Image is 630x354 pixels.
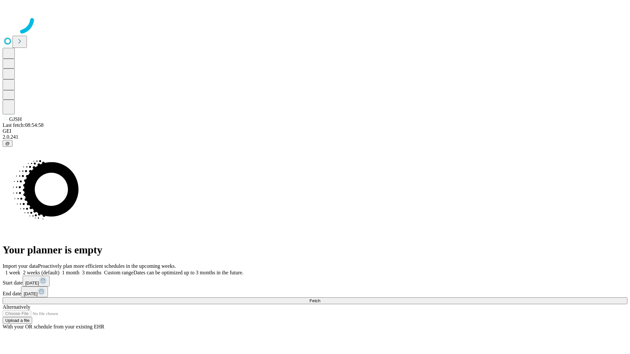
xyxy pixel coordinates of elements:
[3,263,38,269] span: Import your data
[3,286,627,297] div: End date
[38,263,176,269] span: Proactively plan more efficient schedules in the upcoming weeks.
[23,270,59,275] span: 2 weeks (default)
[309,298,320,303] span: Fetch
[5,141,10,146] span: @
[3,134,627,140] div: 2.0.241
[23,276,50,286] button: [DATE]
[3,324,104,329] span: With your OR schedule from your existing EHR
[3,304,30,310] span: Alternatively
[3,140,12,147] button: @
[62,270,79,275] span: 1 month
[25,281,39,285] span: [DATE]
[5,270,20,275] span: 1 week
[3,128,627,134] div: GEI
[82,270,101,275] span: 3 months
[9,116,22,122] span: GJSH
[3,317,32,324] button: Upload a file
[3,122,44,128] span: Last fetch: 08:54:58
[3,276,627,286] div: Start date
[3,297,627,304] button: Fetch
[3,244,627,256] h1: Your planner is empty
[134,270,243,275] span: Dates can be optimized up to 3 months in the future.
[24,291,37,296] span: [DATE]
[21,286,48,297] button: [DATE]
[104,270,133,275] span: Custom range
